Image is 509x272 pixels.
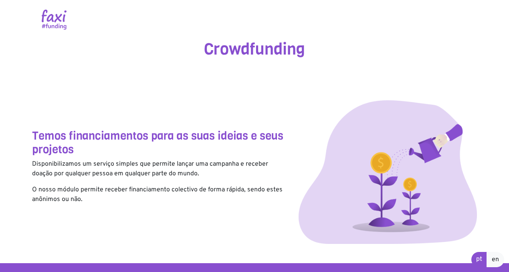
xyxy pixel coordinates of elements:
[32,39,477,59] h1: Crowdfunding
[42,10,67,30] img: Faxi Funding
[32,185,287,204] p: O nosso módulo permite receber financiamento colectivo de forma rápida, sendo estes anônimos ou não.
[32,159,287,179] p: Disponibilizamos um serviço simples que permite lançar uma campanha e receber doação por qualquer...
[471,252,487,267] a: pt
[487,252,504,267] a: en
[32,129,287,156] h3: Temos financiamentos para as suas ideias e seus projetos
